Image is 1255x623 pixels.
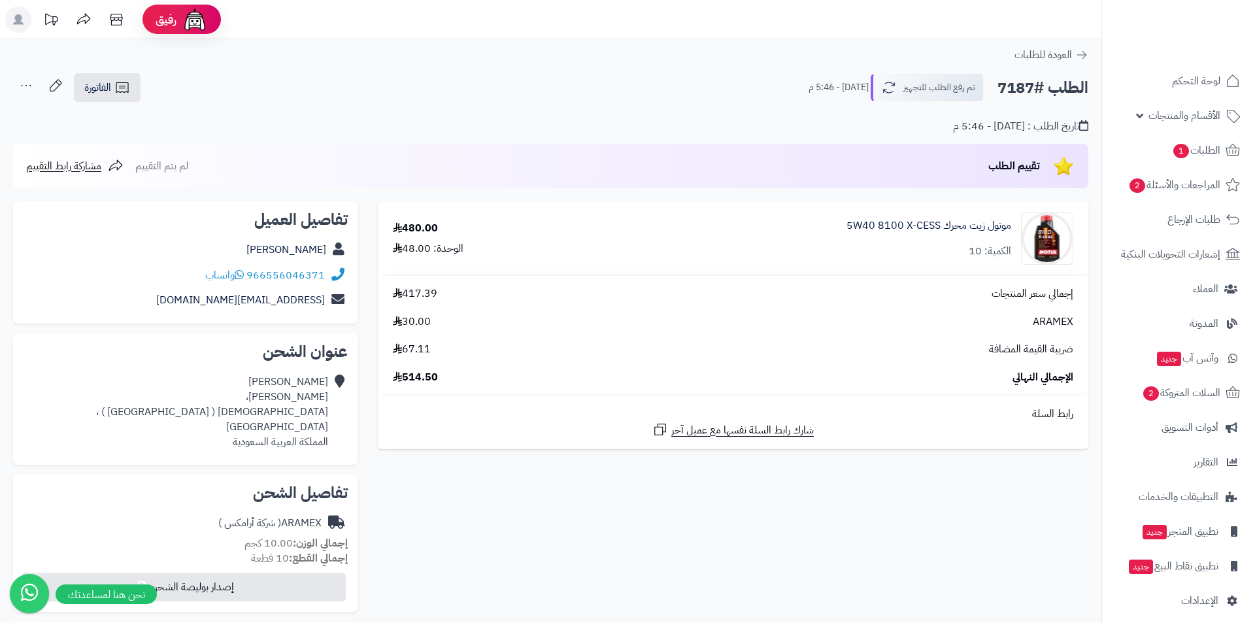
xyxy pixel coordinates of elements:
[84,80,111,95] span: الفاتورة
[989,342,1073,357] span: ضريبة القيمة المضافة
[393,370,438,385] span: 514.50
[652,422,814,438] a: شارك رابط السلة نفسها مع عميل آخر
[182,7,208,33] img: ai-face.png
[1194,453,1218,471] span: التقارير
[1190,314,1218,333] span: المدونة
[671,423,814,438] span: شارك رابط السلة نفسها مع عميل آخر
[1181,592,1218,610] span: الإعدادات
[1110,481,1247,513] a: التطبيقات والخدمات
[809,81,869,94] small: [DATE] - 5:46 م
[383,407,1083,422] div: رابط السلة
[1110,135,1247,166] a: الطلبات1
[1172,141,1220,160] span: الطلبات
[246,267,325,283] a: 966556046371
[156,12,176,27] span: رفيق
[1173,143,1190,159] span: 1
[393,221,438,236] div: 480.00
[1157,352,1181,366] span: جديد
[1012,370,1073,385] span: الإجمالي النهائي
[35,7,67,36] a: تحديثات المنصة
[1156,349,1218,367] span: وآتس آب
[1121,245,1220,263] span: إشعارات التحويلات البنكية
[1128,176,1220,194] span: المراجعات والأسئلة
[1110,169,1247,201] a: المراجعات والأسئلة2
[156,292,325,308] a: [EMAIL_ADDRESS][DOMAIN_NAME]
[1110,239,1247,270] a: إشعارات التحويلات البنكية
[1110,377,1247,409] a: السلات المتروكة2
[1166,10,1243,37] img: logo-2.png
[24,344,348,360] h2: عنوان الشحن
[1172,72,1220,90] span: لوحة التحكم
[1110,446,1247,478] a: التقارير
[205,267,244,283] a: واتساب
[251,550,348,566] small: 10 قطعة
[1110,516,1247,547] a: تطبيق المتجرجديد
[1014,47,1088,63] a: العودة للطلبات
[218,515,281,531] span: ( شركة أرامكس )
[393,286,437,301] span: 417.39
[1193,280,1218,298] span: العملاء
[1033,314,1073,329] span: ARAMEX
[393,314,431,329] span: 30.00
[1143,386,1160,401] span: 2
[26,158,124,174] a: مشاركة رابط التقييم
[1142,384,1220,402] span: السلات المتروكة
[1139,488,1218,506] span: التطبيقات والخدمات
[992,286,1073,301] span: إجمالي سعر المنتجات
[1143,525,1167,539] span: جديد
[1110,550,1247,582] a: تطبيق نقاط البيعجديد
[1014,47,1072,63] span: العودة للطلبات
[1110,343,1247,374] a: وآتس آبجديد
[26,158,101,174] span: مشاركة رابط التقييم
[871,74,984,101] button: تم رفع الطلب للتجهيز
[1141,522,1218,541] span: تطبيق المتجر
[846,218,1011,233] a: موتول زيت محرك 5W40 8100 X-CESS
[997,75,1088,101] h2: الطلب #7187
[293,535,348,551] strong: إجمالي الوزن:
[74,73,141,102] a: الفاتورة
[24,485,348,501] h2: تفاصيل الشحن
[1148,107,1220,125] span: الأقسام والمنتجات
[1110,204,1247,235] a: طلبات الإرجاع
[393,241,463,256] div: الوحدة: 48.00
[1110,585,1247,616] a: الإعدادات
[1022,212,1073,265] img: 1689595224-71aZ7einaPL._AC_SY606_.jpg5W40-90x90.jpg
[1162,418,1218,437] span: أدوات التسويق
[24,375,328,449] div: [PERSON_NAME] [PERSON_NAME]، [DEMOGRAPHIC_DATA] ( [GEOGRAPHIC_DATA] ) ، [GEOGRAPHIC_DATA] المملكة...
[1167,210,1220,229] span: طلبات الإرجاع
[246,242,326,258] a: [PERSON_NAME]
[135,158,188,174] span: لم يتم التقييم
[1110,308,1247,339] a: المدونة
[22,573,346,601] button: إصدار بوليصة الشحن
[1110,65,1247,97] a: لوحة التحكم
[1129,560,1153,574] span: جديد
[1129,178,1146,194] span: 2
[1128,557,1218,575] span: تطبيق نقاط البيع
[1110,273,1247,305] a: العملاء
[969,244,1011,259] div: الكمية: 10
[988,158,1040,174] span: تقييم الطلب
[289,550,348,566] strong: إجمالي القطع:
[953,119,1088,134] div: تاريخ الطلب : [DATE] - 5:46 م
[393,342,431,357] span: 67.11
[218,516,322,531] div: ARAMEX
[24,212,348,227] h2: تفاصيل العميل
[244,535,348,551] small: 10.00 كجم
[1110,412,1247,443] a: أدوات التسويق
